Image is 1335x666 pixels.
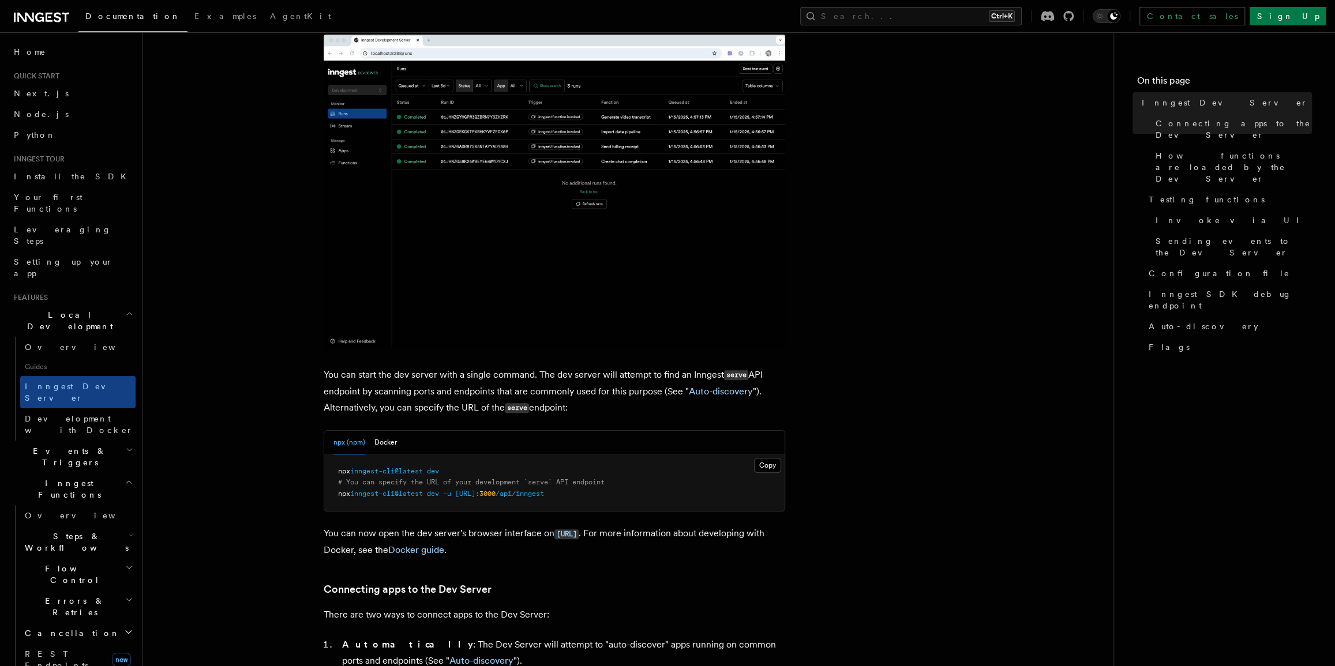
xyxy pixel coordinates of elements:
span: Flow Control [20,563,125,586]
span: Documentation [85,12,181,21]
a: Auto-discovery [689,386,753,397]
p: You can start the dev server with a single command. The dev server will attempt to find an Innges... [324,367,785,416]
span: Connecting apps to the Dev Server [1156,118,1312,141]
span: Install the SDK [14,172,133,181]
span: [URL]: [455,490,479,498]
code: serve [505,403,529,413]
span: Development with Docker [25,414,133,435]
span: Inngest Functions [9,477,125,501]
span: dev [427,467,439,475]
a: AgentKit [263,3,338,31]
span: Features [9,293,48,302]
span: Auto-discovery [1149,321,1258,332]
a: Inngest Dev Server [20,376,136,408]
span: Testing functions [1149,194,1265,205]
span: npx [338,467,350,475]
span: Setting up your app [14,257,113,278]
a: Examples [187,3,263,31]
span: Cancellation [20,627,120,639]
a: Connecting apps to the Dev Server [1151,113,1312,145]
a: Inngest SDK debug endpoint [1144,284,1312,316]
a: Documentation [78,3,187,32]
span: 3000 [479,490,496,498]
code: serve [724,370,748,380]
span: Events & Triggers [9,445,126,468]
code: [URL] [554,529,579,539]
span: Overview [25,511,144,520]
a: Leveraging Steps [9,219,136,251]
img: Dev Server Demo [324,35,785,348]
button: npx (npm) [333,431,365,454]
span: Next.js [14,89,69,98]
span: Configuration file [1149,268,1290,279]
button: Search...Ctrl+K [800,7,1022,25]
h4: On this page [1137,74,1312,92]
span: Steps & Workflows [20,530,129,554]
span: Examples [194,12,256,21]
span: Inngest Dev Server [1142,97,1308,108]
span: inngest-cli@latest [350,467,423,475]
strong: Automatically [342,639,473,650]
span: -u [443,490,451,498]
a: Your first Functions [9,187,136,219]
span: /api/inngest [496,490,544,498]
span: Inngest tour [9,155,65,164]
span: Python [14,130,56,140]
kbd: Ctrl+K [989,10,1015,22]
span: Guides [20,358,136,376]
span: Local Development [9,309,126,332]
button: Toggle dark mode [1093,9,1120,23]
div: Local Development [9,337,136,441]
span: # You can specify the URL of your development `serve` API endpoint [338,478,605,486]
span: Sending events to the Dev Server [1156,235,1312,258]
span: Node.js [14,110,69,119]
a: Overview [20,337,136,358]
a: Invoke via UI [1151,210,1312,231]
span: Quick start [9,72,59,81]
p: There are two ways to connect apps to the Dev Server: [324,607,785,623]
button: Copy [754,458,781,473]
a: Install the SDK [9,166,136,187]
a: Docker guide [388,544,444,555]
a: Node.js [9,104,136,125]
span: Flags [1149,341,1190,353]
span: Home [14,46,46,58]
span: inngest-cli@latest [350,490,423,498]
a: Contact sales [1139,7,1245,25]
span: How functions are loaded by the Dev Server [1156,150,1312,185]
button: Events & Triggers [9,441,136,473]
span: AgentKit [270,12,331,21]
a: Sign Up [1250,7,1326,25]
a: How functions are loaded by the Dev Server [1151,145,1312,189]
a: Setting up your app [9,251,136,284]
button: Errors & Retries [20,590,136,623]
span: Inngest SDK debug endpoint [1149,288,1312,311]
a: Python [9,125,136,145]
button: Steps & Workflows [20,526,136,558]
button: Inngest Functions [9,473,136,505]
a: Inngest Dev Server [1137,92,1312,113]
button: Flow Control [20,558,136,590]
a: Flags [1144,337,1312,358]
span: Leveraging Steps [14,225,111,246]
p: You can now open the dev server's browser interface on . For more information about developing wi... [324,525,785,558]
a: Configuration file [1144,263,1312,284]
a: Next.js [9,83,136,104]
a: Testing functions [1144,189,1312,210]
span: Your first Functions [14,193,82,213]
a: Development with Docker [20,408,136,441]
a: Sending events to the Dev Server [1151,231,1312,263]
a: Connecting apps to the Dev Server [324,581,492,597]
span: Inngest Dev Server [25,382,123,402]
a: Auto-discovery [449,655,513,666]
button: Cancellation [20,623,136,644]
span: npx [338,490,350,498]
a: [URL] [554,528,579,539]
span: dev [427,490,439,498]
button: Local Development [9,304,136,337]
span: Errors & Retries [20,595,125,618]
button: Docker [374,431,397,454]
a: Auto-discovery [1144,316,1312,337]
span: Invoke via UI [1156,215,1309,226]
a: Home [9,42,136,62]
